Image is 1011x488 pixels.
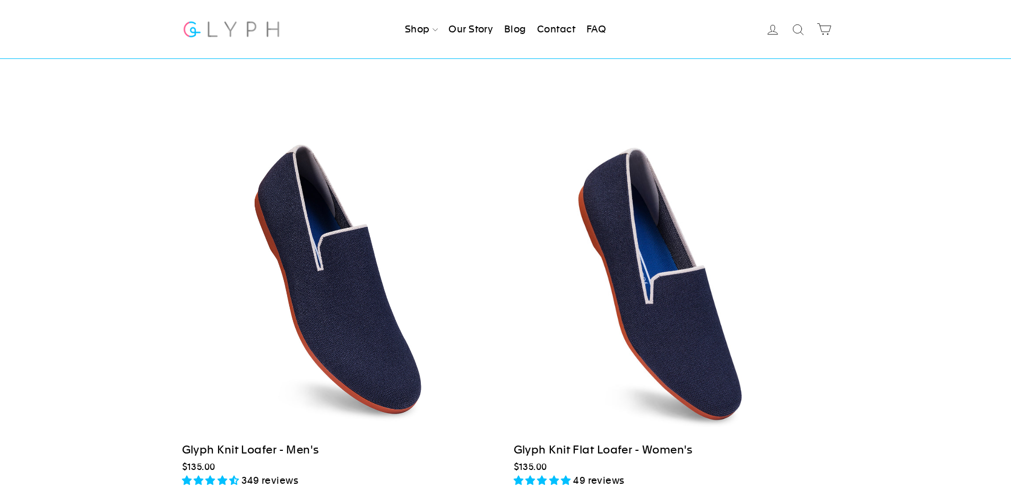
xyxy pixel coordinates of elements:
[182,15,281,43] img: Glyph
[182,460,498,474] div: $135.00
[997,198,1011,290] iframe: Glyph - Referral program
[241,475,298,486] span: 349 reviews
[533,18,580,41] a: Contact
[582,18,610,41] a: FAQ
[401,18,442,41] a: Shop
[500,18,531,41] a: Blog
[514,460,829,474] div: $135.00
[514,475,574,486] span: 4.88 stars
[444,18,497,41] a: Our Story
[514,442,829,459] div: Glyph Knit Flat Loafer - Women's
[182,442,498,459] div: Glyph Knit Loafer - Men's
[573,475,625,486] span: 49 reviews
[401,18,610,41] ul: Primary
[182,475,242,486] span: 4.71 stars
